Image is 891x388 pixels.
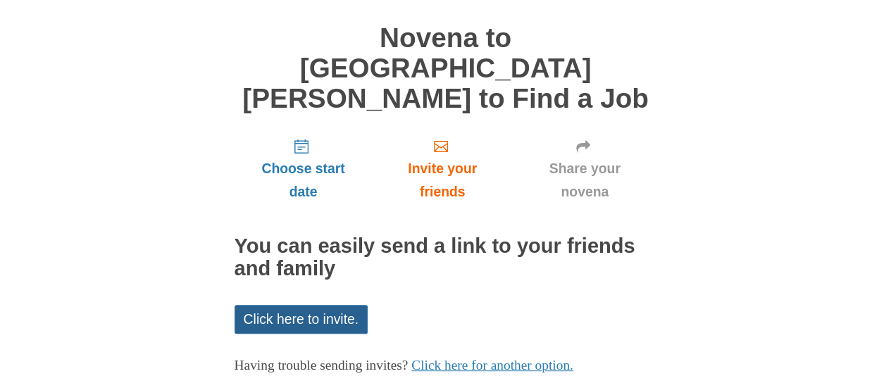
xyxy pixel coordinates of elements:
[372,127,512,211] a: Invite your friends
[527,157,643,204] span: Share your novena
[513,127,657,211] a: Share your novena
[235,305,368,334] a: Click here to invite.
[411,358,573,373] a: Click here for another option.
[235,235,657,280] h2: You can easily send a link to your friends and family
[235,358,409,373] span: Having trouble sending invites?
[235,127,373,211] a: Choose start date
[235,23,657,113] h1: Novena to [GEOGRAPHIC_DATA][PERSON_NAME] to Find a Job
[249,157,359,204] span: Choose start date
[386,157,498,204] span: Invite your friends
